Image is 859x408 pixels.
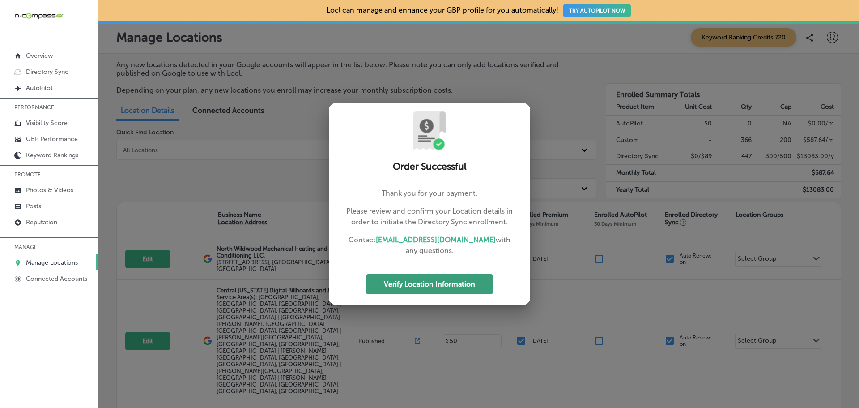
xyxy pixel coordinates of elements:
[26,259,78,266] p: Manage Locations
[26,186,73,194] p: Photos & Videos
[376,236,496,244] a: [EMAIL_ADDRESS][DOMAIN_NAME]
[26,219,57,226] p: Reputation
[343,235,516,256] p: Contact with any questions.
[343,188,516,199] p: Thank you for your payment.
[26,119,68,127] p: Visibility Score
[366,274,493,294] button: Verify Location Information
[26,84,53,92] p: AutoPilot
[14,12,64,20] img: 660ab0bf-5cc7-4cb8-ba1c-48b5ae0f18e60NCTV_CLogo_TV_Black_-500x88.png
[26,202,41,210] p: Posts
[340,161,519,172] h2: Order Successful
[343,206,516,228] p: Please review and confirm your Location details in order to initiate the Directory Sync enrollment.
[563,4,631,17] button: TRY AUTOPILOT NOW
[26,151,78,159] p: Keyword Rankings
[26,52,53,60] p: Overview
[26,275,87,283] p: Connected Accounts
[409,110,450,150] img: UryPoqUmSj4VC2ZdTn7sJzIzWBea8n9D3djSW0VNpAAAAABJRU5ErkJggg==
[26,68,68,76] p: Directory Sync
[26,135,78,143] p: GBP Performance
